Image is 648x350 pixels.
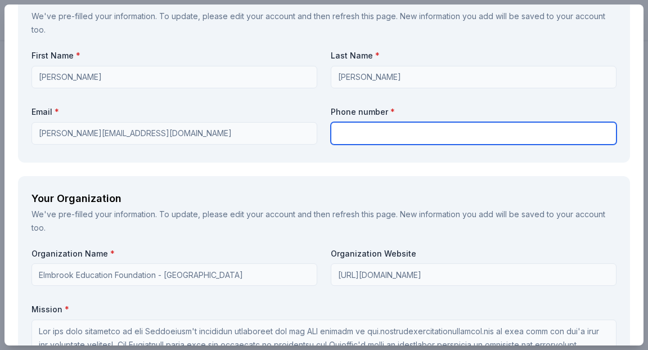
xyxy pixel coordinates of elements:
[31,208,616,235] div: We've pre-filled your information. To update, please and then refresh this page. New information ...
[31,10,616,37] div: We've pre-filled your information. To update, please and then refresh this page. New information ...
[331,50,616,61] label: Last Name
[31,106,317,118] label: Email
[31,190,616,208] div: Your Organization
[331,248,616,259] label: Organization Website
[230,11,295,21] a: edit your account
[331,106,616,118] label: Phone number
[31,50,317,61] label: First Name
[230,209,295,219] a: edit your account
[31,248,317,259] label: Organization Name
[31,304,616,315] label: Mission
